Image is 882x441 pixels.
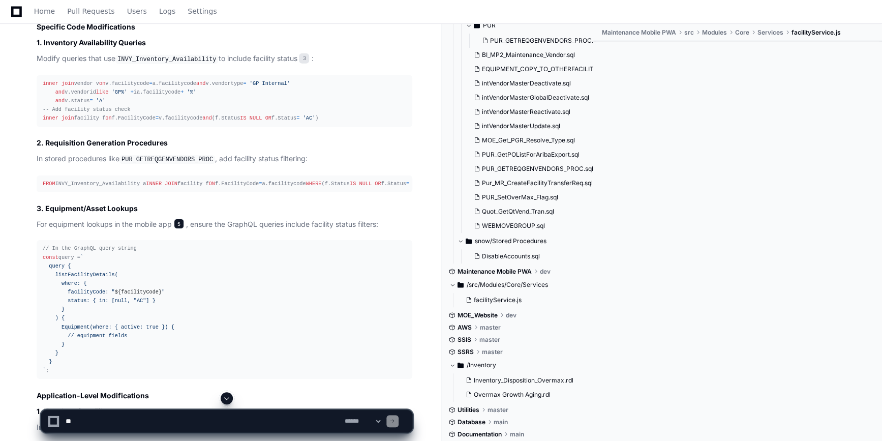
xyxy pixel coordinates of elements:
span: on [99,80,105,86]
svg: Directory [466,235,472,247]
div: query = ; [43,244,406,375]
button: Overmax Growth Aging.rdl [462,388,580,402]
svg: Directory [474,19,480,32]
span: Overmax Growth Aging.rdl [474,391,551,399]
button: PUR_SetOverMax_Flag.sql [470,190,596,204]
span: PUR_SetOverMax_Flag.sql [482,193,558,201]
button: snow/Stored Procedures [458,233,594,249]
span: inner [43,80,58,86]
span: = [243,80,246,86]
span: Pull Requests [67,8,114,14]
span: NULL [359,181,372,187]
span: 'GP Internal' [250,80,290,86]
span: join [62,80,74,86]
h2: Application-Level Modifications [37,391,412,401]
span: INNER [146,181,162,187]
span: Maintenance Mobile PWA [458,268,532,276]
span: IS [350,181,356,187]
span: Settings [188,8,217,14]
span: Quot_GetQtVend_Tran.sql [482,208,554,216]
span: and [55,98,65,104]
span: '%' [187,89,196,95]
button: Inventory_Disposition_Overmax.rdl [462,373,580,388]
span: and [55,89,65,95]
span: intVendorMasterGlobalDeactivate.sql [482,94,589,102]
span: /src/Modules/Core/Services [467,281,548,289]
span: = [156,115,159,121]
span: SSIS [458,336,471,344]
span: SSRS [458,348,474,356]
span: ON [209,181,215,187]
div: vendor v v.facilitycode a.facilitycode v.vendortype v.vendorid ia.facilitycode v.status facility ... [43,79,406,123]
button: intVendorMasterReactivate.sql [470,105,596,119]
span: master [482,348,503,356]
span: = [149,80,153,86]
code: PUR_GETREQGENVENDORS_PROC [119,155,215,164]
p: For equipment lookups in the mobile app , ensure the GraphQL queries include facility status filt... [37,219,412,230]
button: MOE_Get_PGR_Resolve_Type.sql [470,133,596,148]
span: 'GP%' [112,89,128,95]
span: = [89,98,93,104]
div: INVY_Inventory_Availability a facility f f.FacilityCode a.facilitycode (f.Status f.Status ) [othe... [43,180,406,188]
h3: 1. Inventory Availability Queries [37,38,412,48]
span: PUR_GETREQGENVENDORS_PROC.sql [490,37,601,45]
span: on [105,115,111,121]
span: OR [375,181,381,187]
h3: 2. Requisition Generation Procedures [37,138,412,148]
p: Modify queries that use to include facility status : [37,53,412,65]
span: IS [240,115,246,121]
span: /Inventory [467,361,496,369]
button: PUR_GETREQGENVENDORS_PROC.sql [470,162,596,176]
span: = [259,181,262,187]
span: 'AC' [302,115,315,121]
span: master [479,336,500,344]
span: intVendorMasterReactivate.sql [482,108,570,116]
span: inner [43,115,58,121]
button: facilityService.js [462,293,580,307]
span: Services [757,28,783,37]
span: = [296,115,299,121]
span: JOIN [165,181,177,187]
span: + [180,89,184,95]
span: FROM [43,181,55,187]
span: src [684,28,693,37]
span: const [43,254,58,260]
button: EQUIPMENT_COPY_TO_OTHERFACILITY_PROC.sql [470,62,596,76]
span: like [96,89,109,95]
span: dev [540,268,551,276]
span: NULL [250,115,262,121]
h2: Specific Code Modifications [37,22,412,32]
p: In stored procedures like , add facility status filtering: [37,153,412,165]
span: 'A' [96,98,105,104]
span: join [62,115,74,121]
span: OR [265,115,271,121]
span: ${facilityCode} [115,289,162,295]
button: WEBMOVEGROUP.sql [470,219,596,233]
span: PUR_GetPOListForAribaExport.sql [482,151,580,159]
span: intVendorMasterUpdate.sql [482,122,560,130]
span: facilityService.js [474,296,522,304]
span: BI_MP2_Maintenance_Vendor.sql [482,51,575,59]
button: Pur_MR_CreateFacilityTransferReq.sql [470,176,596,190]
span: // In the GraphQL query string [43,245,137,251]
span: AWS [458,324,472,332]
span: and [196,80,205,86]
button: DisableAccounts.sql [470,249,588,263]
code: INVY_Inventory_Availability [115,55,218,64]
span: master [480,324,501,332]
svg: Directory [458,359,464,371]
button: PUR_GetPOListForAribaExport.sql [470,148,596,162]
span: DisableAccounts.sql [482,252,540,260]
span: EQUIPMENT_COPY_TO_OTHERFACILITY_PROC.sql [482,65,627,73]
span: facilityService.js [791,28,840,37]
button: intVendorMasterUpdate.sql [470,119,596,133]
span: WEBMOVEGROUP.sql [482,222,545,230]
button: intVendorMasterDeactivate.sql [470,76,596,91]
span: + [131,89,134,95]
span: MOE_Website [458,311,498,319]
button: PUR_GETREQGENVENDORS_PROC.sql [478,34,601,48]
button: /Inventory [449,357,586,373]
span: PUR_GETREQGENVENDORS_PROC.sql [482,165,593,173]
span: snow/Stored Procedures [475,237,546,245]
span: Core [735,28,749,37]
